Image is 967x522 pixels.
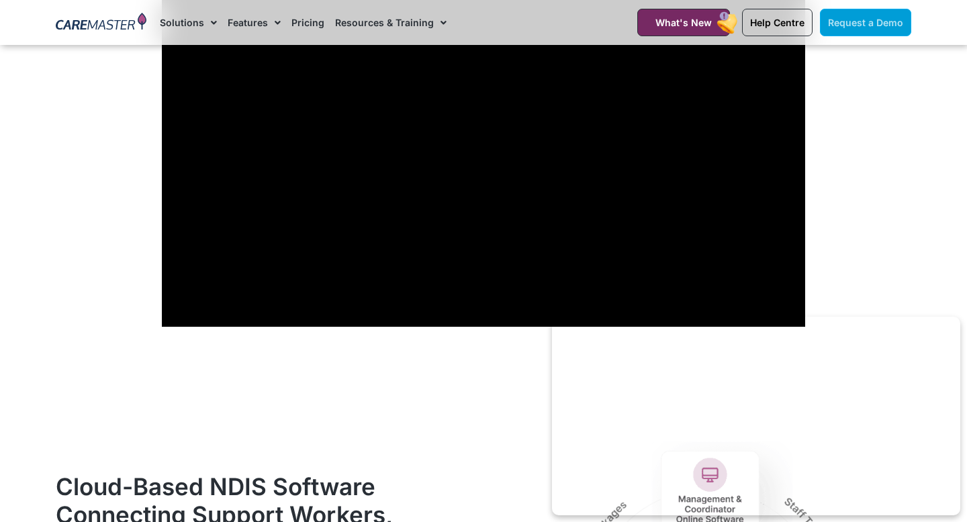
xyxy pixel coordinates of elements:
[56,13,146,33] img: CareMaster Logo
[655,17,712,28] span: What's New
[750,17,804,28] span: Help Centre
[820,9,911,36] a: Request a Demo
[552,317,960,515] iframe: Popup CTA
[637,9,730,36] a: What's New
[828,17,903,28] span: Request a Demo
[742,9,813,36] a: Help Centre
